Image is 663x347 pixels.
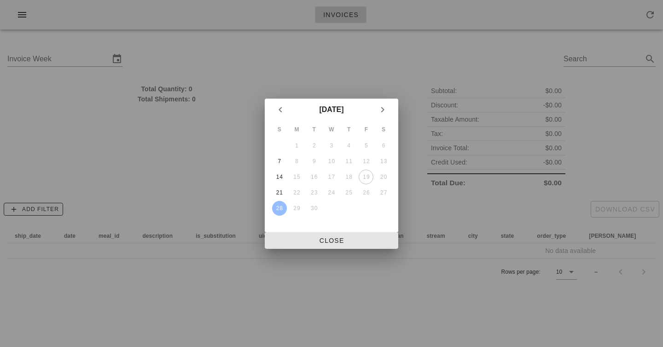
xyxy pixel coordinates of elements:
th: M [289,122,305,137]
button: 14 [272,170,287,184]
button: Next month [374,101,391,118]
th: S [375,122,392,137]
button: 28 [272,201,287,216]
button: Previous month [272,101,289,118]
div: 28 [272,205,287,212]
div: 21 [272,189,287,196]
th: W [323,122,340,137]
th: T [341,122,357,137]
div: 14 [272,174,287,180]
button: 21 [272,185,287,200]
button: 7 [272,154,287,169]
th: S [271,122,288,137]
div: 7 [272,158,287,165]
th: F [358,122,375,137]
th: T [306,122,322,137]
span: Close [272,237,391,244]
button: [DATE] [315,100,347,119]
button: Close [265,232,398,249]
